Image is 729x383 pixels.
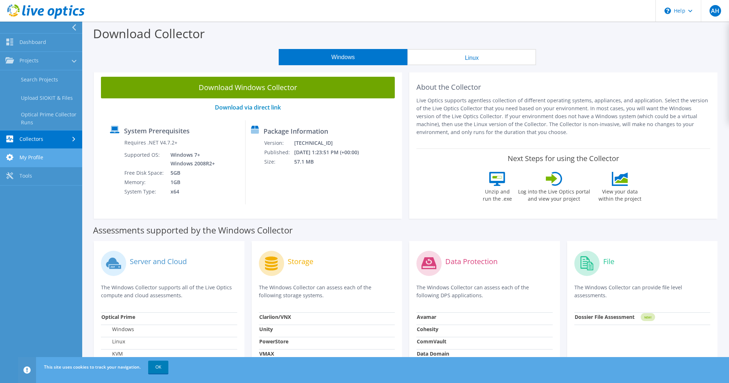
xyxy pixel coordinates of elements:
label: System Prerequisites [124,127,190,134]
td: System Type: [124,187,165,196]
td: Version: [264,138,294,148]
a: Download via direct link [215,103,281,111]
td: Supported OS: [124,150,165,168]
strong: PowerStore [259,338,288,345]
p: The Windows Collector can provide file level assessments. [574,284,711,299]
p: The Windows Collector can assess each of the following storage systems. [259,284,395,299]
svg: \n [664,8,671,14]
label: Windows [101,326,134,333]
td: 5GB [165,168,216,178]
tspan: NEW! [644,315,651,319]
td: Size: [264,157,294,166]
strong: CommVault [417,338,446,345]
label: Data Protection [445,258,498,265]
label: KVM [101,350,123,357]
strong: Avamar [417,313,436,320]
label: Log into the Live Optics portal and view your project [518,186,591,202]
a: OK [148,361,168,374]
strong: Data Domain [417,350,449,357]
td: 57.1 MB [294,157,368,166]
strong: Clariion/VNX [259,313,291,320]
td: 1GB [165,178,216,187]
label: Storage [288,258,313,265]
td: Memory: [124,178,165,187]
label: View your data within the project [594,186,646,202]
label: Download Collector [93,25,205,42]
p: The Windows Collector can assess each of the following DPS applications. [416,284,553,299]
p: The Windows Collector supports all of the Live Optics compute and cloud assessments. [101,284,237,299]
button: Windows [279,49,407,65]
td: Windows 7+ Windows 2008R2+ [165,150,216,168]
h2: About the Collector [416,83,710,92]
label: File [603,258,614,265]
td: x64 [165,187,216,196]
button: Linux [407,49,536,65]
p: Live Optics supports agentless collection of different operating systems, appliances, and applica... [416,97,710,136]
label: Linux [101,338,125,345]
label: Package Information [264,128,328,135]
label: Server and Cloud [130,258,187,265]
label: Unzip and run the .exe [481,186,514,202]
label: Next Steps for using the Collector [508,154,619,163]
span: This site uses cookies to track your navigation. [44,364,141,370]
td: Free Disk Space: [124,168,165,178]
td: Published: [264,148,294,157]
label: Assessments supported by the Windows Collector [93,227,293,234]
strong: Dossier File Assessment [575,313,635,320]
span: AH [710,5,721,17]
strong: Unity [259,326,273,333]
strong: Cohesity [417,326,438,333]
a: Download Windows Collector [101,77,395,98]
label: Requires .NET V4.7.2+ [124,139,177,146]
td: [DATE] 1:23:51 PM (+00:00) [294,148,368,157]
strong: VMAX [259,350,274,357]
td: [TECHNICAL_ID] [294,138,368,148]
strong: Optical Prime [101,313,135,320]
